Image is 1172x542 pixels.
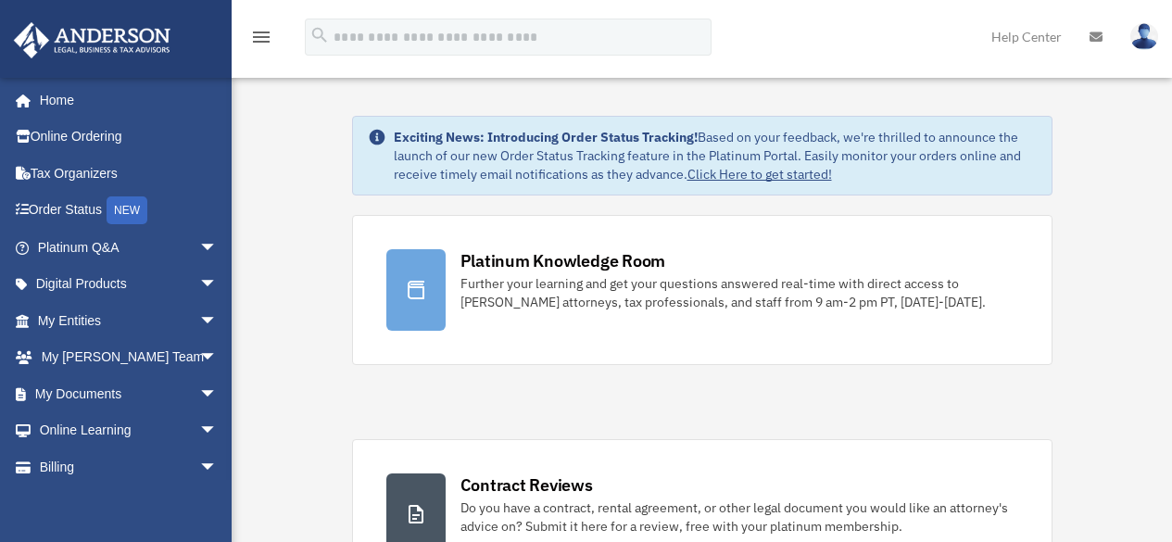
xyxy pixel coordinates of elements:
div: NEW [107,196,147,224]
i: search [309,25,330,45]
a: menu [250,32,272,48]
a: My Entitiesarrow_drop_down [13,302,246,339]
span: arrow_drop_down [199,339,236,377]
a: Platinum Q&Aarrow_drop_down [13,229,246,266]
a: My Documentsarrow_drop_down [13,375,246,412]
img: User Pic [1130,23,1158,50]
a: Digital Productsarrow_drop_down [13,266,246,303]
span: arrow_drop_down [199,266,236,304]
strong: Exciting News: Introducing Order Status Tracking! [394,129,698,145]
span: arrow_drop_down [199,448,236,486]
span: arrow_drop_down [199,302,236,340]
div: Do you have a contract, rental agreement, or other legal document you would like an attorney's ad... [460,498,1018,536]
div: Contract Reviews [460,473,593,497]
div: Based on your feedback, we're thrilled to announce the launch of our new Order Status Tracking fe... [394,128,1037,183]
span: arrow_drop_down [199,229,236,267]
a: Home [13,82,236,119]
div: Further your learning and get your questions answered real-time with direct access to [PERSON_NAM... [460,274,1018,311]
i: menu [250,26,272,48]
a: Online Ordering [13,119,246,156]
a: Click Here to get started! [687,166,832,183]
a: Platinum Knowledge Room Further your learning and get your questions answered real-time with dire... [352,215,1052,365]
a: Tax Organizers [13,155,246,192]
span: arrow_drop_down [199,412,236,450]
img: Anderson Advisors Platinum Portal [8,22,176,58]
a: Billingarrow_drop_down [13,448,246,485]
a: Online Learningarrow_drop_down [13,412,246,449]
div: Platinum Knowledge Room [460,249,666,272]
span: arrow_drop_down [199,375,236,413]
a: My [PERSON_NAME] Teamarrow_drop_down [13,339,246,376]
a: Order StatusNEW [13,192,246,230]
